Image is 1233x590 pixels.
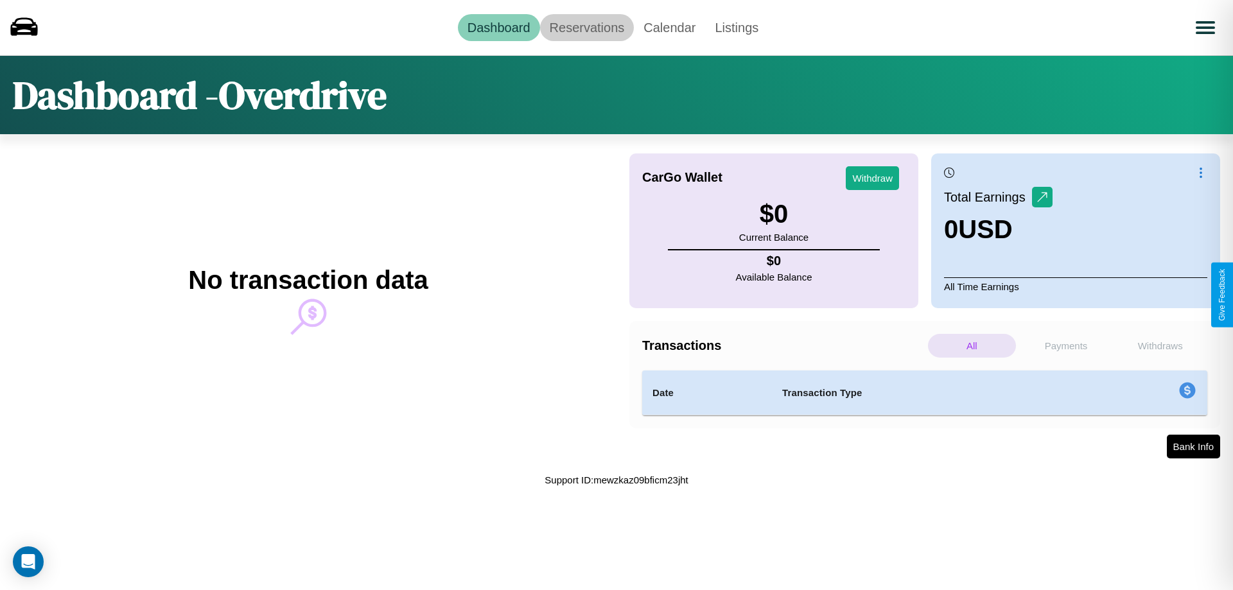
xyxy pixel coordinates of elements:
[782,385,1074,401] h4: Transaction Type
[739,200,809,229] h3: $ 0
[944,215,1053,244] h3: 0 USD
[846,166,899,190] button: Withdraw
[705,14,768,41] a: Listings
[944,277,1207,295] p: All Time Earnings
[13,69,387,121] h1: Dashboard - Overdrive
[642,338,925,353] h4: Transactions
[1218,269,1227,321] div: Give Feedback
[736,268,812,286] p: Available Balance
[736,254,812,268] h4: $ 0
[739,229,809,246] p: Current Balance
[458,14,540,41] a: Dashboard
[642,370,1207,415] table: simple table
[1187,10,1223,46] button: Open menu
[642,170,722,185] h4: CarGo Wallet
[634,14,705,41] a: Calendar
[540,14,634,41] a: Reservations
[1167,435,1220,458] button: Bank Info
[652,385,762,401] h4: Date
[188,266,428,295] h2: No transaction data
[1022,334,1110,358] p: Payments
[1116,334,1204,358] p: Withdraws
[13,546,44,577] div: Open Intercom Messenger
[944,186,1032,209] p: Total Earnings
[545,471,688,489] p: Support ID: mewzkaz09bficm23jht
[928,334,1016,358] p: All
